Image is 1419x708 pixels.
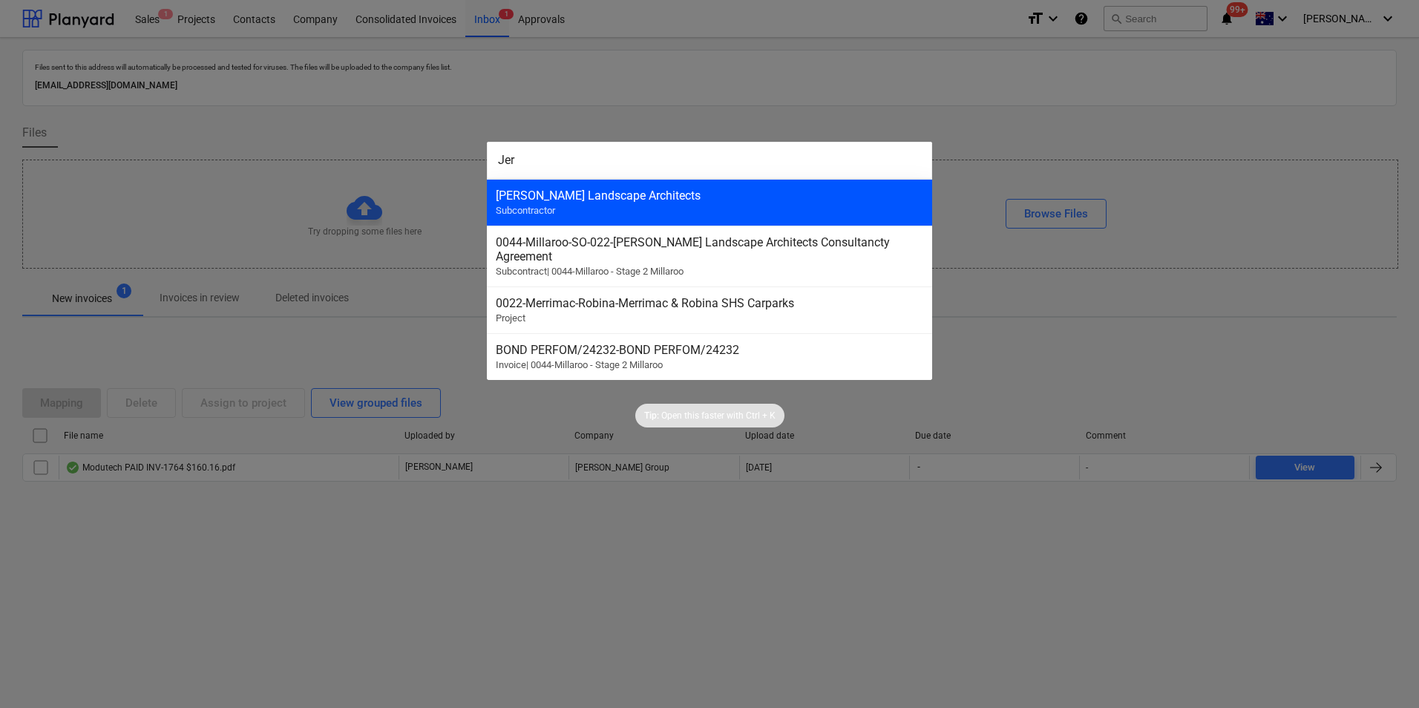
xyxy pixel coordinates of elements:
div: Tip:Open this faster withCtrl + K [635,404,784,427]
iframe: Chat Widget [1345,637,1419,708]
p: Tip: [644,410,659,422]
div: 0022-Merrimac-Robina - Merrimac & Robina SHS Carparks [496,296,923,310]
p: Open this faster with [661,410,744,422]
div: 0022-Merrimac-Robina-Merrimac & Robina SHS CarparksProject [487,286,932,333]
div: [PERSON_NAME] Landscape ArchitectsSubcontractor [487,179,932,226]
div: BOND PERFOM/24232-BOND PERFOM/24232Invoice| 0044-Millaroo - Stage 2 Millaroo [487,333,932,380]
span: Subcontract | 0044-Millaroo - Stage 2 Millaroo [496,266,684,277]
input: Search for projects, articles, contracts, Claims, subcontractors... [487,142,932,179]
span: Project [496,312,525,324]
div: BOND PERFOM/24232 - BOND PERFOM/24232 [496,343,923,357]
div: 0044-Millaroo-SO-022-[PERSON_NAME] Landscape Architects Consultancty AgreementSubcontract| 0044-M... [487,226,932,286]
div: [PERSON_NAME] Landscape Architects [496,189,923,203]
div: 0044-Millaroo-SO-022 - [PERSON_NAME] Landscape Architects Consultancty Agreement [496,235,923,263]
p: Ctrl + K [746,410,776,422]
span: Subcontractor [496,205,555,216]
span: Invoice | 0044-Millaroo - Stage 2 Millaroo [496,359,663,370]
